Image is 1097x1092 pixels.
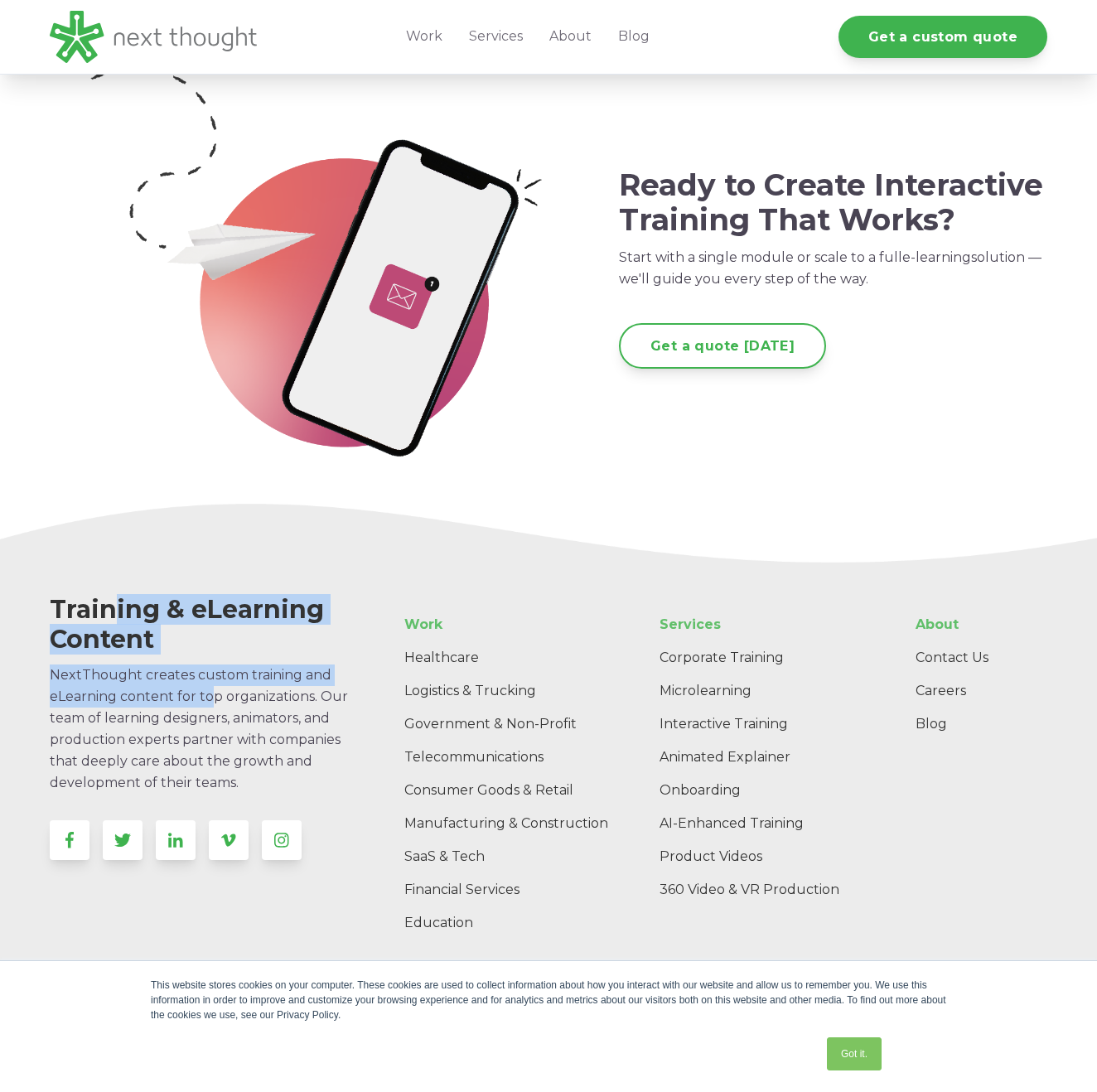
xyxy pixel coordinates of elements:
[151,978,946,1022] div: This website stores cookies on your computer. These cookies are used to collect information about...
[827,1037,882,1070] a: Got it.
[619,247,1047,290] p: Start with a single module or scale to a full solution — we'll guide you every step of the way.
[391,873,640,906] a: Financial Services
[646,873,877,906] a: 360 Video & VR Production
[646,641,877,674] a: Corporate Training
[902,641,1047,674] a: Contact Us
[50,594,324,655] span: Training & eLearning Content
[902,608,1047,641] a: About
[391,906,640,940] a: Education
[391,774,640,807] a: Consumer Goods & Retail
[646,774,877,807] a: Onboarding
[391,741,640,774] a: Telecommunications
[391,608,640,641] a: Work
[902,708,1047,741] a: Blog
[391,641,640,674] a: Healthcare
[391,608,543,940] div: Navigation Menu
[646,608,877,641] a: Services
[50,667,348,790] span: NextThought creates custom training and eLearning content for top organizations. Our team of lear...
[646,608,877,906] div: Navigation Menu
[619,323,826,369] a: Get a quote [DATE]
[902,674,1047,708] a: Careers
[646,708,877,741] a: Interactive Training
[391,708,640,741] a: Government & Non-Profit
[646,807,877,840] a: AI-Enhanced Training
[83,59,553,462] img: Curiousaboutcost
[838,16,1047,58] a: Get a custom quote
[646,674,877,708] a: Microlearning
[619,168,1047,237] h2: Ready to Create Interactive Training That Works?
[391,840,640,873] a: SaaS & Tech
[646,741,877,774] a: Animated Explainer
[902,249,971,265] span: e-learning
[391,674,640,708] a: Logistics & Trucking
[391,807,640,840] a: Manufacturing & Construction
[50,11,257,63] img: LG - NextThought Logo
[902,608,1047,741] div: Navigation Menu
[646,840,877,873] a: Product Videos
